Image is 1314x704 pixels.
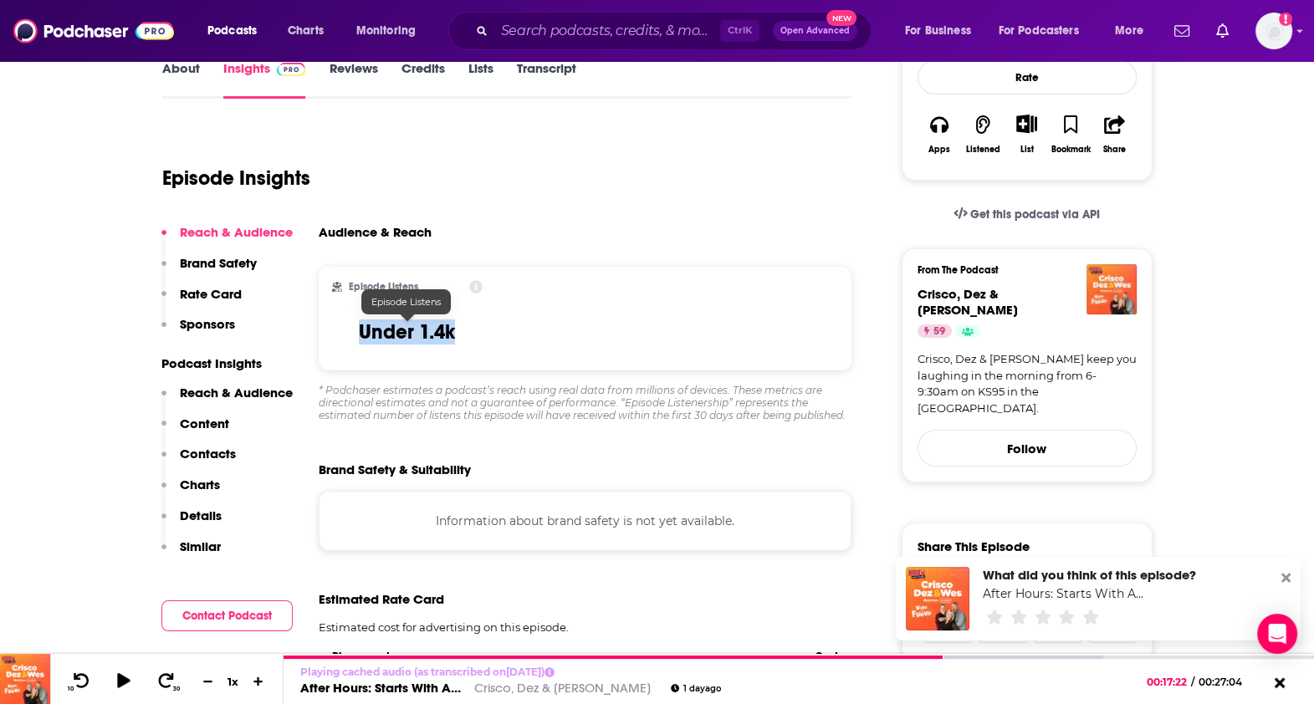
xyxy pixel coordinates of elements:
[1005,104,1048,165] div: Show More ButtonList
[1010,115,1044,133] button: Show More Button
[13,15,174,47] img: Podchaser - Follow, Share and Rate Podcasts
[180,538,221,554] p: Similar
[356,19,416,43] span: Monitoring
[401,60,444,99] a: Credits
[219,675,248,688] div: 1 x
[905,19,971,43] span: For Business
[319,591,444,607] span: Estimated Rate Card
[1168,17,1196,45] a: Show notifications dropdown
[893,18,992,44] button: open menu
[161,446,236,477] button: Contacts
[173,686,180,692] span: 30
[319,620,852,634] p: Estimated cost for advertising on this episode.
[1103,18,1164,44] button: open menu
[345,18,437,44] button: open menu
[1255,13,1292,49] span: Logged in as meg_reilly_edl
[906,567,969,630] img: After Hours: Starts With A...
[161,416,229,446] button: Content
[161,385,293,416] button: Reach & Audience
[1049,104,1092,165] button: Bookmark
[464,12,887,50] div: Search podcasts, credits, & more...
[918,430,1137,467] button: Follow
[1209,17,1235,45] a: Show notifications dropdown
[1191,676,1194,688] span: /
[918,324,952,338] a: 59
[277,18,334,44] a: Charts
[983,586,1143,601] a: After Hours: Starts With A...
[966,145,1000,155] div: Listened
[1103,145,1126,155] div: Share
[1020,144,1034,155] div: List
[516,60,575,99] a: Transcript
[223,60,306,99] a: InsightsPodchaser Pro
[64,671,96,692] button: 10
[1257,614,1297,654] div: Open Intercom Messenger
[1194,676,1259,688] span: 00:27:04
[161,477,220,508] button: Charts
[918,351,1137,416] a: Crisco, Dez & [PERSON_NAME] keep you laughing in the morning from 6-9:30am on KS95 in the [GEOGRA...
[773,21,857,41] button: Open AdvancedNew
[999,19,1079,43] span: For Podcasters
[1147,676,1191,688] span: 00:17:22
[970,207,1100,222] span: Get this podcast via API
[319,384,852,421] div: * Podchaser estimates a podcast’s reach using real data from millions of devices. These metrics a...
[1086,264,1137,314] img: Crisco, Dez & Wes
[671,684,721,693] div: 1 day ago
[494,18,720,44] input: Search podcasts, credits, & more...
[1255,13,1292,49] button: Show profile menu
[961,104,1005,165] button: Listened
[720,20,759,42] span: Ctrl K
[180,255,257,271] p: Brand Safety
[1115,19,1143,43] span: More
[180,286,242,302] p: Rate Card
[371,296,441,308] span: Episode Listens
[288,19,324,43] span: Charts
[162,166,310,191] h1: Episode Insights
[349,281,418,293] h2: Episode Listens
[161,286,242,317] button: Rate Card
[332,650,801,664] span: Placement
[277,63,306,76] img: Podchaser Pro
[180,446,236,462] p: Contacts
[180,385,293,400] p: Reach & Audience
[161,508,222,538] button: Details
[151,671,183,692] button: 30
[300,680,461,696] a: After Hours: Starts With A...
[161,224,293,255] button: Reach & Audience
[826,10,856,26] span: New
[474,680,651,696] a: Crisco, Dez & [PERSON_NAME]
[928,145,950,155] div: Apps
[180,477,220,492] p: Charts
[940,194,1114,235] a: Get this podcast via API
[180,508,222,523] p: Details
[162,60,200,99] a: About
[1279,13,1292,26] svg: Add a profile image
[161,355,293,371] p: Podcast Insights
[161,600,293,631] button: Contact Podcast
[319,491,852,551] div: Information about brand safety is not yet available.
[196,18,279,44] button: open menu
[988,18,1103,44] button: open menu
[359,319,455,344] h3: Under 1.4k
[1092,104,1136,165] button: Share
[319,224,432,240] h3: Audience & Reach
[207,19,257,43] span: Podcasts
[300,666,721,678] p: Playing cached audio (as transcribed on [DATE] )
[1255,13,1292,49] img: User Profile
[933,324,945,340] span: 59
[161,255,257,286] button: Brand Safety
[319,462,471,477] h2: Brand Safety & Suitability
[983,567,1196,583] div: What did you think of this episode?
[161,316,235,347] button: Sponsors
[68,686,74,692] span: 10
[468,60,493,99] a: Lists
[180,224,293,240] p: Reach & Audience
[180,416,229,431] p: Content
[918,104,961,165] button: Apps
[918,286,1018,318] a: Crisco, Dez & Wes
[918,538,1030,554] h3: Share This Episode
[815,650,838,664] span: Cost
